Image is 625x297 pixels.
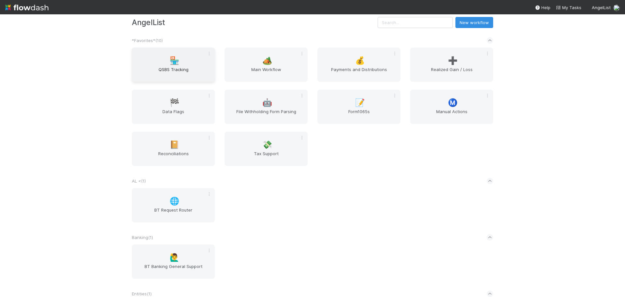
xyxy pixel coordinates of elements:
span: Banking ( 1 ) [132,235,153,240]
a: 🏕️Main Workflow [225,48,308,82]
a: 📝Form1065s [317,90,400,124]
span: Payments and Distributions [320,66,398,79]
span: 📝 [355,98,365,107]
a: 🌐BT Request Router [132,188,215,222]
span: AngelList [592,5,611,10]
a: Ⓜ️Manual Actions [410,90,493,124]
span: Entities ( 1 ) [132,291,152,296]
span: File Withholding Form Parsing [227,108,305,121]
span: 🤖 [262,98,272,107]
span: 📔 [170,141,179,149]
input: Search... [378,17,453,28]
div: Help [535,4,550,11]
span: Manual Actions [413,108,491,121]
span: Data Flags [134,108,212,121]
span: QSBS Tracking [134,66,212,79]
span: 💸 [262,141,272,149]
a: 🙋‍♂️BT Banking General Support [132,245,215,279]
a: My Tasks [556,4,581,11]
h3: AngelList [132,18,378,27]
a: 🏁Data Flags [132,90,215,124]
span: Form1065s [320,108,398,121]
span: 🏪 [170,56,179,65]
a: 🤖File Withholding Form Parsing [225,90,308,124]
span: My Tasks [556,5,581,10]
span: ➕ [448,56,458,65]
a: 🏪QSBS Tracking [132,48,215,82]
a: 💸Tax Support [225,132,308,166]
img: logo-inverted-e16ddd16eac7371096b0.svg [5,2,49,13]
span: 🏕️ [262,56,272,65]
span: 🌐 [170,197,179,205]
a: 📔Reconciliations [132,132,215,166]
span: BT Banking General Support [134,263,212,276]
span: Realized Gain / Loss [413,66,491,79]
span: Reconciliations [134,150,212,163]
a: ➕Realized Gain / Loss [410,48,493,82]
span: Tax Support [227,150,305,163]
span: *Favorites* ( 10 ) [132,38,163,43]
span: 🏁 [170,98,179,107]
a: 💰Payments and Distributions [317,48,400,82]
button: New workflow [455,17,493,28]
img: avatar_cfa6ccaa-c7d9-46b3-b608-2ec56ecf97ad.png [613,5,620,11]
span: Ⓜ️ [448,98,458,107]
span: AL < ( 1 ) [132,178,146,184]
span: BT Request Router [134,207,212,220]
span: 💰 [355,56,365,65]
span: Main Workflow [227,66,305,79]
span: 🙋‍♂️ [170,253,179,262]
